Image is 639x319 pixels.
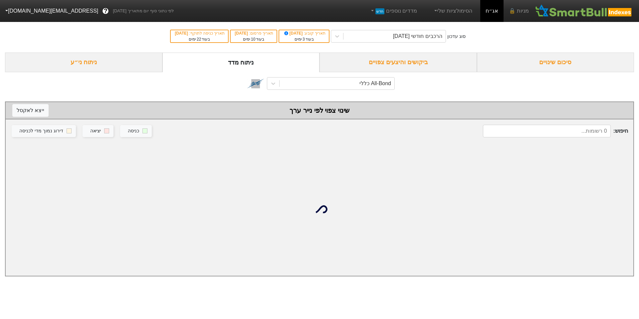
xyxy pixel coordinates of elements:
input: 0 רשומות... [483,125,611,137]
span: חיפוש : [483,125,628,137]
img: SmartBull [534,4,634,18]
div: יציאה [90,127,101,135]
span: ? [104,7,107,16]
div: סיכום שינויים [477,53,634,72]
div: תאריך כניסה לתוקף : [174,30,225,36]
a: מדדים נוספיםחדש [367,4,420,18]
div: All-Bond כללי [359,80,391,87]
span: 10 [251,37,255,42]
span: 3 [303,37,305,42]
span: [DATE] [235,31,249,36]
span: חדש [375,8,384,14]
a: הסימולציות שלי [430,4,475,18]
div: בעוד ימים [174,36,225,42]
button: כניסה [120,125,152,137]
span: לפי נתוני סוף יום מתאריך [DATE] [113,8,174,14]
div: סוג עדכון [447,33,466,40]
span: 22 [197,37,201,42]
img: loading... [312,201,327,217]
div: בעוד ימים [234,36,273,42]
div: דירוג נמוך מדי לכניסה [19,127,63,135]
span: [DATE] [175,31,189,36]
div: תאריך פרסום : [234,30,273,36]
div: ניתוח ני״ע [5,53,162,72]
div: בעוד ימים [283,36,325,42]
div: תאריך קובע : [283,30,325,36]
button: יציאה [83,125,113,137]
div: ביקושים והיצעים צפויים [319,53,477,72]
span: [DATE] [283,31,304,36]
div: הרכבים חודשי [DATE] [393,32,442,40]
div: שינוי צפוי לפי נייר ערך [12,105,627,115]
button: ייצא לאקסל [12,104,49,117]
button: דירוג נמוך מדי לכניסה [12,125,76,137]
img: tase link [247,75,264,92]
div: כניסה [128,127,139,135]
div: ניתוח מדד [162,53,320,72]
